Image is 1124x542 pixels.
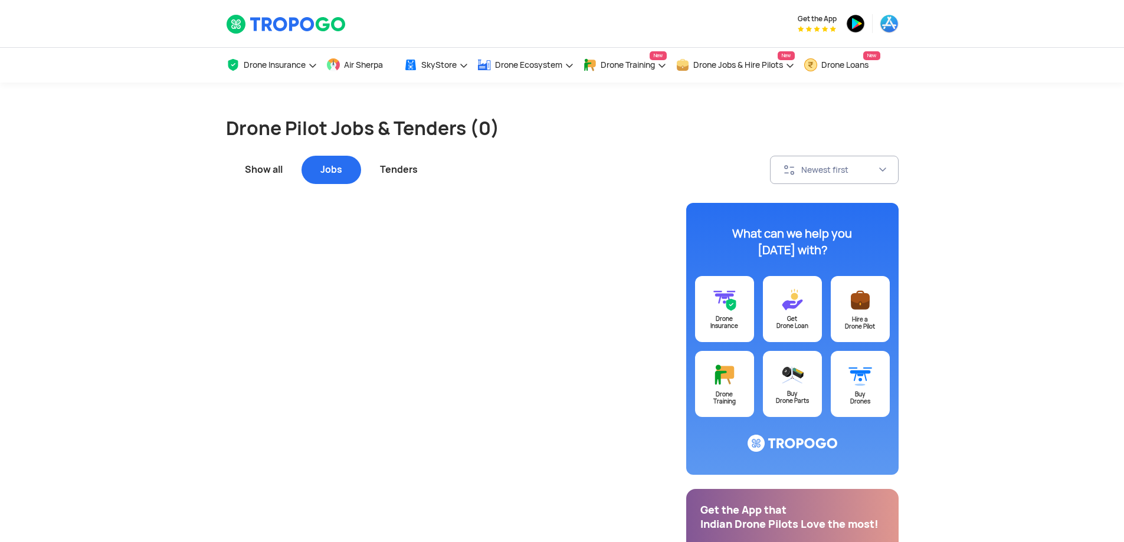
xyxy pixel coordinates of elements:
span: SkyStore [421,60,457,70]
img: ic_appstore.png [880,14,899,33]
a: Drone LoansNew [804,48,880,83]
span: New [778,51,795,60]
a: BuyDrones [831,351,890,417]
a: Drone TrainingNew [583,48,667,83]
div: Indian Drone Pilots Love the most! [700,517,884,531]
div: Hire a Drone Pilot [831,316,890,330]
a: Drone Jobs & Hire PilotsNew [676,48,795,83]
img: ic_logo@3x.svg [748,435,837,452]
button: Newest first [770,156,899,184]
a: Hire aDrone Pilot [831,276,890,342]
img: App Raking [798,26,836,32]
img: ic_droneparts@3x.svg [781,363,804,386]
div: Buy Drone Parts [763,390,822,405]
span: New [650,51,667,60]
span: Drone Loans [821,60,869,70]
img: TropoGo Logo [226,14,347,34]
div: Get Drone Loan [763,316,822,330]
img: ic_training@3x.svg [713,363,736,387]
a: Air Sherpa [326,48,395,83]
div: Drone Training [695,391,754,405]
div: Tenders [361,156,437,184]
span: New [863,51,880,60]
div: Jobs [302,156,361,184]
a: Drone Insurance [226,48,317,83]
span: Drone Ecosystem [495,60,562,70]
span: Drone Training [601,60,655,70]
img: ic_postajob@3x.svg [848,288,872,312]
a: DroneTraining [695,351,754,417]
img: ic_drone_insurance@3x.svg [713,288,736,311]
img: ic_playstore.png [846,14,865,33]
img: ic_loans@3x.svg [781,288,804,311]
span: Get the App [798,14,837,24]
a: BuyDrone Parts [763,351,822,417]
a: GetDrone Loan [763,276,822,342]
img: ic_buydrone@3x.svg [848,363,872,387]
div: What can we help you [DATE] with? [719,225,866,258]
a: SkyStore [404,48,468,83]
div: Get the App that [700,503,884,517]
span: Drone Insurance [244,60,306,70]
a: DroneInsurance [695,276,754,342]
div: Drone Insurance [695,316,754,330]
div: Newest first [801,165,878,175]
span: Air Sherpa [344,60,383,70]
h1: Drone Pilot Jobs & Tenders (0) [226,116,899,142]
a: Drone Ecosystem [477,48,574,83]
div: Buy Drones [831,391,890,405]
div: Show all [226,156,302,184]
span: Drone Jobs & Hire Pilots [693,60,783,70]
